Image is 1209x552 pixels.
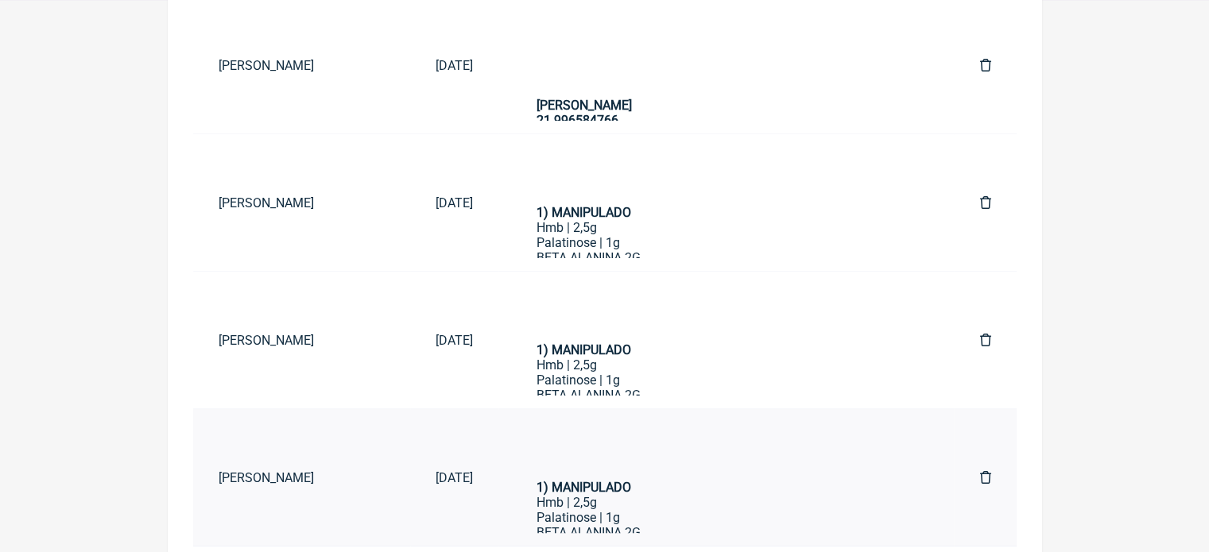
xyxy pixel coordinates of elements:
div: BETA ALANINA 2G CREAPURE 1,5G CAFEINA 250 MG [537,250,916,295]
a: [PERSON_NAME]21 996584766USO PARENTERAL1- TIRZERPATIDA 26MG/ ML-------------------------------- 3... [511,10,942,121]
div: Hmb | 2,5g [537,220,916,235]
a: [DATE] [410,457,498,498]
a: [DATE] [410,183,498,223]
div: Palatinose | 1g [537,510,916,525]
a: 1) MANIPULADOHmb | 2,5gPalatinose | 1gBETA ALANINA 2GCREAPURE 1,5GCAFEINA 250 MGPosologia: Tomar ... [511,284,942,396]
div: BETA ALANINA 2G CREAPURE 1,5G CAFEINA 250 MG [537,388,916,433]
div: Hmb | 2,5g [537,357,916,373]
a: [PERSON_NAME] [193,457,410,498]
a: [PERSON_NAME] [193,320,410,361]
div: Palatinose | 1g [537,235,916,250]
strong: [PERSON_NAME] 21 996584766 [537,98,632,128]
strong: 1) MANIPULADO [537,342,631,357]
strong: 1) MANIPULADO [537,205,631,220]
a: 1) MANIPULADOHmb | 2,5gPalatinose | 1gBETA ALANINA 2GCREAPURE 1,5GCAFEINA 250 MGPosologia: Tomar ... [511,147,942,258]
strong: 1) MANIPULADO [537,480,631,495]
div: Hmb | 2,5g [537,495,916,510]
a: [PERSON_NAME] [193,45,410,86]
a: [DATE] [410,320,498,361]
a: 1) MANIPULADOHmb | 2,5gPalatinose | 1gBETA ALANINA 2GCREAPURE 1,5 GCAFEINA 250 MGPosologia: Tomar... [511,422,942,533]
div: Palatinose | 1g [537,373,916,388]
a: [DATE] [410,45,498,86]
a: [PERSON_NAME] [193,183,410,223]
